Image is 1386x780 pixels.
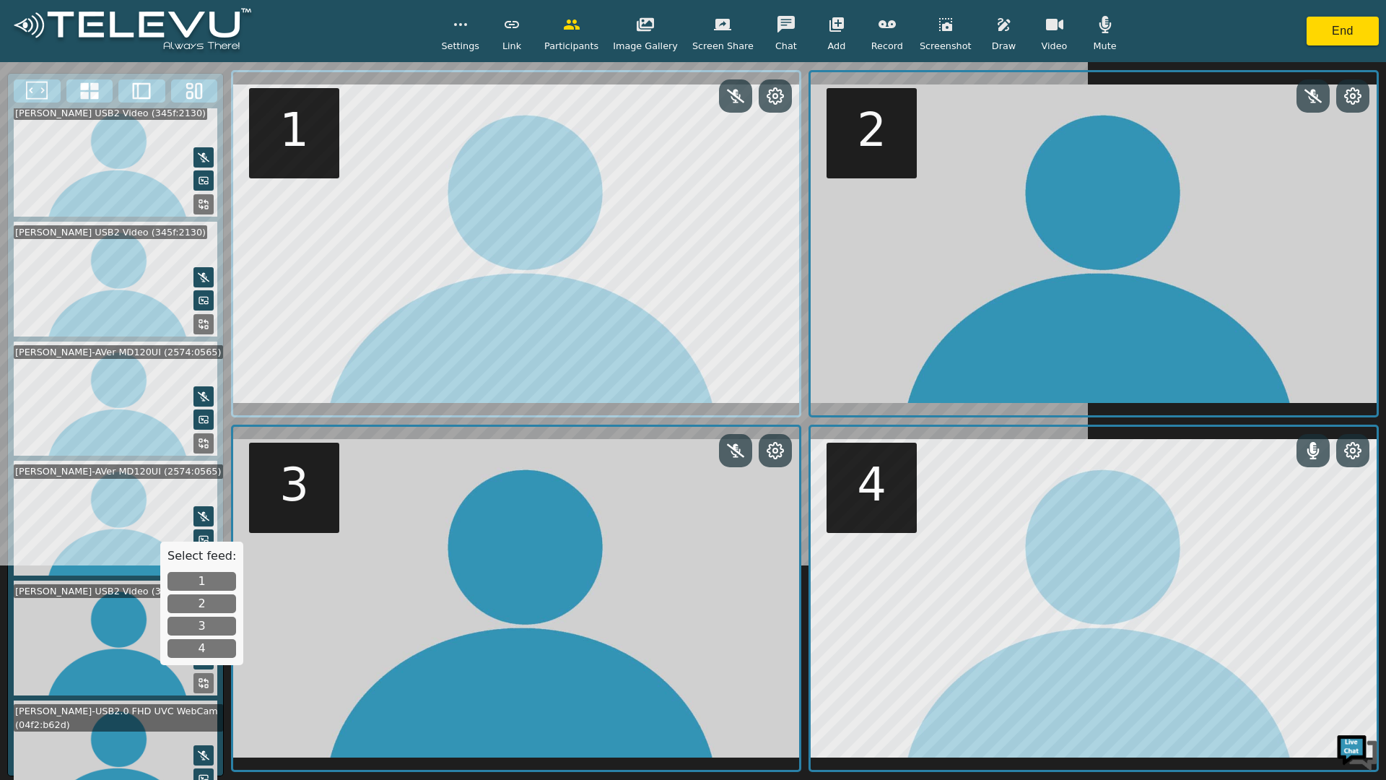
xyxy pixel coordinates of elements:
[828,39,846,53] span: Add
[992,39,1016,53] span: Draw
[692,39,754,53] span: Screen Share
[193,147,214,168] button: Mute
[502,39,521,53] span: Link
[1307,17,1379,45] button: End
[193,529,214,550] button: Picture in Picture
[871,39,903,53] span: Record
[193,314,214,334] button: Replace Feed
[14,106,207,120] div: [PERSON_NAME] USB2 Video (345f:2130)
[279,457,309,513] h5: 3
[193,433,214,454] button: Replace Feed
[193,745,214,766] button: Mute
[84,182,199,328] span: We're online!
[441,39,479,53] span: Settings
[167,639,236,658] button: 4
[14,584,207,598] div: [PERSON_NAME] USB2 Video (345f:2130)
[25,67,61,103] img: d_736959983_company_1615157101543_736959983
[167,549,236,563] h5: Select feed:
[193,267,214,287] button: Mute
[1093,39,1116,53] span: Mute
[613,39,678,53] span: Image Gallery
[193,506,214,526] button: Mute
[193,673,214,693] button: Replace Feed
[167,594,236,613] button: 2
[1042,39,1068,53] span: Video
[14,345,223,359] div: [PERSON_NAME]-AVer MD120UI (2574:0565)
[75,76,243,95] div: Chat with us now
[279,103,309,158] h5: 1
[1335,729,1379,773] img: Chat Widget
[920,39,972,53] span: Screenshot
[193,386,214,407] button: Mute
[237,7,271,42] div: Minimize live chat window
[775,39,797,53] span: Chat
[857,103,886,158] h5: 2
[544,39,598,53] span: Participants
[193,170,214,191] button: Picture in Picture
[167,572,236,591] button: 1
[193,290,214,311] button: Picture in Picture
[14,225,207,239] div: [PERSON_NAME] USB2 Video (345f:2130)
[193,409,214,430] button: Picture in Picture
[857,457,886,513] h5: 4
[14,704,223,732] div: [PERSON_NAME]-USB2.0 FHD UVC WebCam (04f2:b62d)
[193,194,214,214] button: Replace Feed
[14,464,223,478] div: [PERSON_NAME]-AVer MD120UI (2574:0565)
[167,617,236,636] button: 3
[7,394,275,445] textarea: Type your message and hit 'Enter'
[7,4,258,58] img: logoWhite.png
